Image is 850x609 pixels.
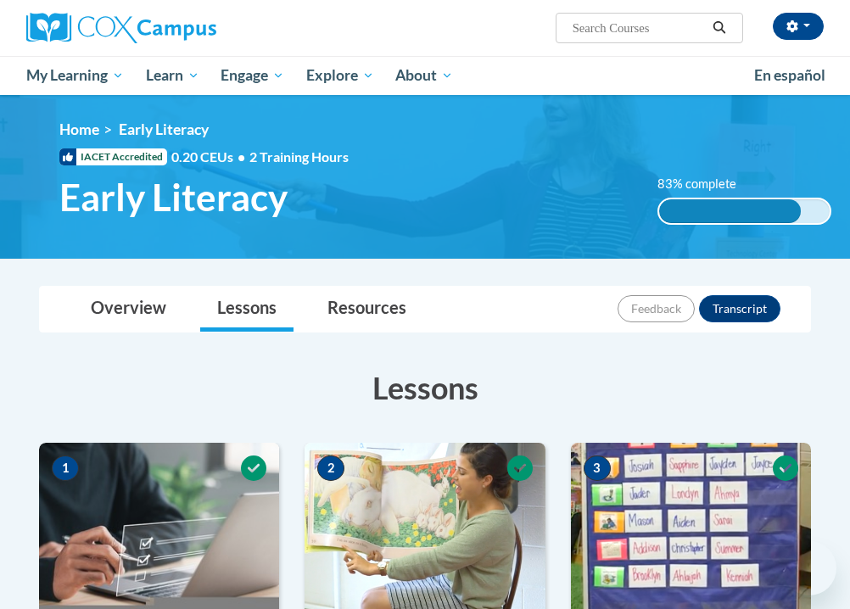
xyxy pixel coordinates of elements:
span: Engage [221,65,284,86]
a: Home [59,120,99,138]
span: My Learning [26,65,124,86]
a: Learn [135,56,210,95]
a: My Learning [15,56,135,95]
div: Main menu [14,56,836,95]
span: Early Literacy [59,175,288,220]
span: About [395,65,453,86]
button: Transcript [699,295,780,322]
a: Overview [74,287,183,332]
span: 0.20 CEUs [171,148,249,166]
iframe: Button to launch messaging window [782,541,836,595]
a: Cox Campus [26,13,275,43]
span: Learn [146,65,199,86]
span: 3 [584,455,611,481]
div: 83% complete [659,199,801,223]
span: 2 [317,455,344,481]
button: Search [707,18,732,38]
a: Explore [295,56,385,95]
span: 1 [52,455,79,481]
img: Cox Campus [26,13,216,43]
a: En español [743,58,836,93]
a: About [385,56,465,95]
span: Early Literacy [119,120,209,138]
a: Lessons [200,287,294,332]
span: • [238,148,245,165]
a: Resources [310,287,423,332]
span: Explore [306,65,374,86]
h3: Lessons [39,366,811,409]
span: IACET Accredited [59,148,167,165]
button: Account Settings [773,13,824,40]
span: En español [754,66,825,84]
span: 2 Training Hours [249,148,349,165]
label: 83% complete [657,175,755,193]
input: Search Courses [571,18,707,38]
a: Engage [210,56,295,95]
button: Feedback [618,295,695,322]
